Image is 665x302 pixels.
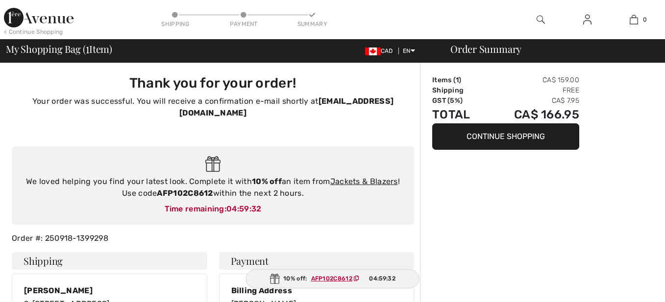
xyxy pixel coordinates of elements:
span: EN [403,47,415,54]
div: Shipping [161,20,190,28]
div: Summary [297,20,327,28]
h4: Payment [219,252,415,270]
div: We loved helping you find your latest look. Complete it with an item from ! Use code within the n... [22,176,404,199]
a: Sign In [575,14,599,26]
div: Payment [229,20,258,28]
span: 1 [86,42,89,54]
div: Order Summary [439,44,659,54]
div: Billing Address [231,286,402,295]
strong: AFP102C8612 [157,188,213,198]
div: < Continue Shopping [4,27,63,36]
button: Continue Shopping [432,123,579,150]
td: Shipping [432,85,486,95]
ins: AFP102C8612 [311,275,352,282]
span: 0 [643,15,647,24]
span: CAD [365,47,397,54]
span: 04:59:32 [226,204,261,213]
td: GST (5%) [432,95,486,106]
div: Order #: 250918-1399298 [6,232,420,244]
img: My Bag [630,14,638,25]
img: Gift.svg [205,156,221,172]
img: 1ère Avenue [4,8,74,27]
td: Total [432,106,486,123]
p: Your order was successful. You will receive a confirmation e-mail shortly at [18,95,408,119]
span: My Shopping Bag ( Item) [6,44,112,54]
img: search the website [537,14,545,25]
span: 04:59:32 [369,274,395,283]
span: 1 [456,76,459,84]
td: CA$ 166.95 [486,106,579,123]
div: 10% off: [246,269,419,288]
h4: Shipping [12,252,207,270]
a: 0 [611,14,657,25]
div: [PERSON_NAME] [24,286,195,295]
img: Gift.svg [270,274,279,284]
td: Free [486,85,579,95]
strong: [EMAIL_ADDRESS][DOMAIN_NAME] [179,96,394,117]
strong: 10% off [252,177,282,186]
a: Jackets & Blazers [330,177,398,186]
td: CA$ 159.00 [486,75,579,85]
td: Items ( ) [432,75,486,85]
img: Canadian Dollar [365,47,381,55]
div: Time remaining: [22,203,404,215]
img: My Info [583,14,591,25]
td: CA$ 7.95 [486,95,579,106]
h3: Thank you for your order! [18,75,408,92]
